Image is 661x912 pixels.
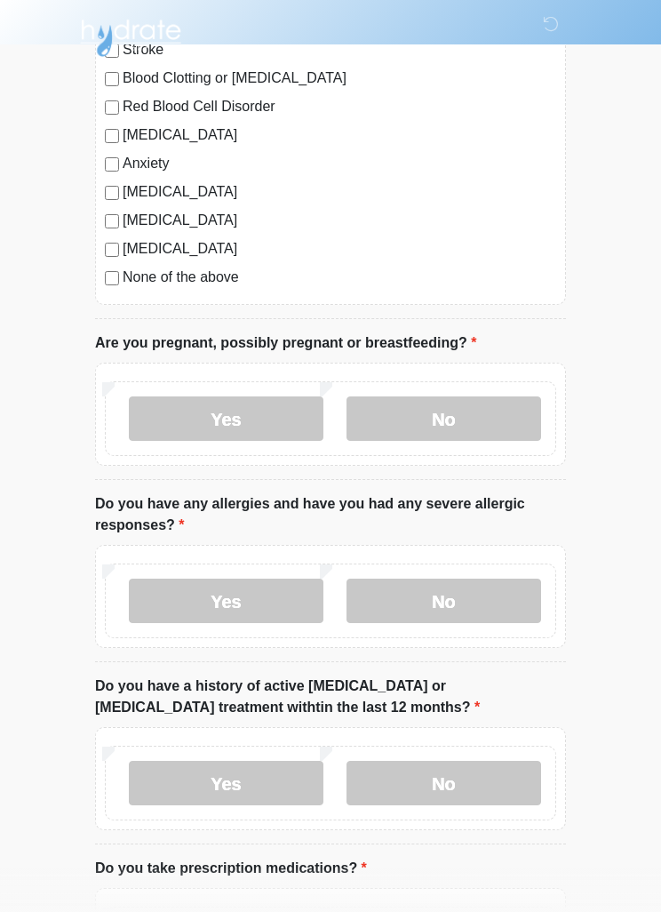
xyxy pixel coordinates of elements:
[95,858,367,879] label: Do you take prescription medications?
[123,96,556,117] label: Red Blood Cell Disorder
[346,579,541,623] label: No
[346,761,541,805] label: No
[105,157,119,172] input: Anxiety
[129,396,323,441] label: Yes
[95,332,476,354] label: Are you pregnant, possibly pregnant or breastfeeding?
[77,13,184,58] img: Hydrate IV Bar - Chandler Logo
[105,100,119,115] input: Red Blood Cell Disorder
[105,72,119,86] input: Blood Clotting or [MEDICAL_DATA]
[123,238,556,260] label: [MEDICAL_DATA]
[129,761,323,805] label: Yes
[95,676,566,718] label: Do you have a history of active [MEDICAL_DATA] or [MEDICAL_DATA] treatment withtin the last 12 mo...
[105,186,119,200] input: [MEDICAL_DATA]
[123,124,556,146] label: [MEDICAL_DATA]
[105,214,119,228] input: [MEDICAL_DATA]
[129,579,323,623] label: Yes
[105,129,119,143] input: [MEDICAL_DATA]
[123,181,556,203] label: [MEDICAL_DATA]
[346,396,541,441] label: No
[105,243,119,257] input: [MEDICAL_DATA]
[123,267,556,288] label: None of the above
[123,210,556,231] label: [MEDICAL_DATA]
[95,493,566,536] label: Do you have any allergies and have you had any severe allergic responses?
[105,271,119,285] input: None of the above
[123,153,556,174] label: Anxiety
[123,68,556,89] label: Blood Clotting or [MEDICAL_DATA]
